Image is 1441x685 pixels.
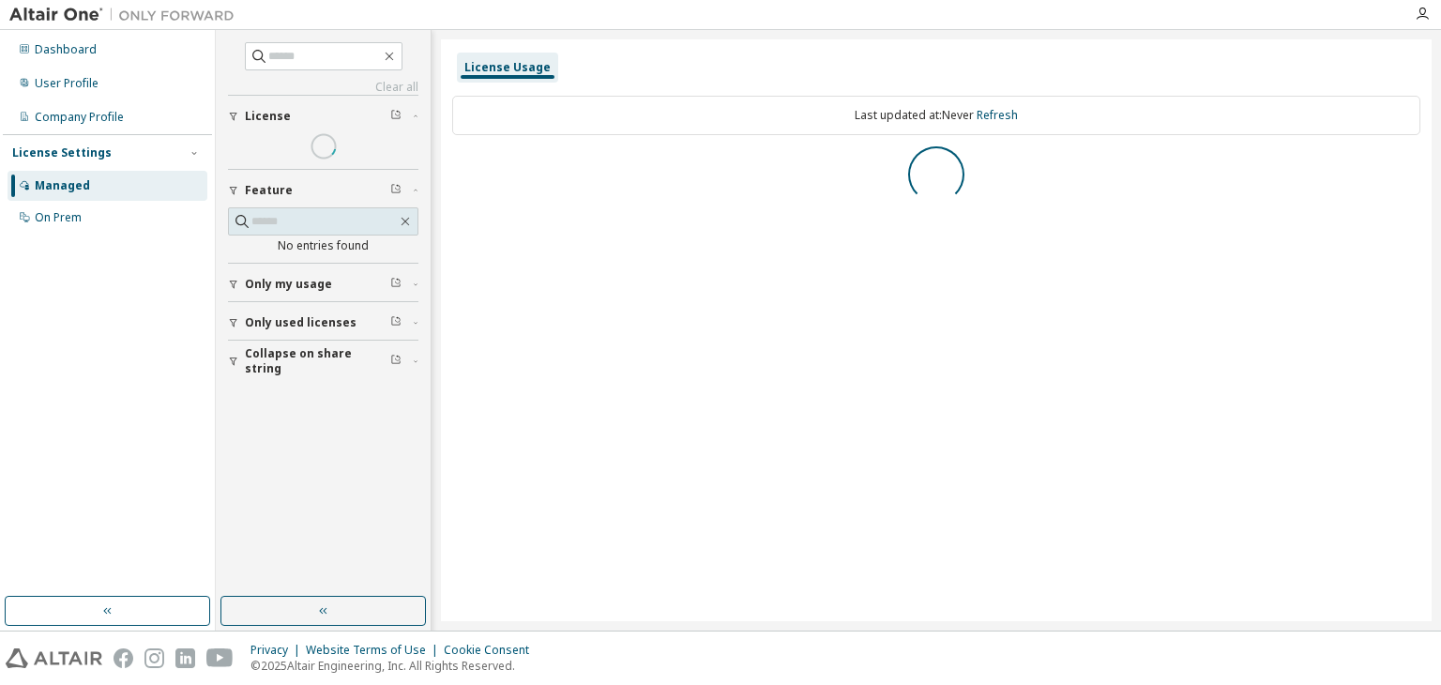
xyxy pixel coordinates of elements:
[175,648,195,668] img: linkedin.svg
[228,264,418,305] button: Only my usage
[306,643,444,658] div: Website Terms of Use
[228,80,418,95] a: Clear all
[452,96,1420,135] div: Last updated at: Never
[144,648,164,668] img: instagram.svg
[9,6,244,24] img: Altair One
[250,643,306,658] div: Privacy
[206,648,234,668] img: youtube.svg
[245,109,291,124] span: License
[228,341,418,382] button: Collapse on share string
[390,109,402,124] span: Clear filter
[35,42,97,57] div: Dashboard
[228,302,418,343] button: Only used licenses
[390,354,402,369] span: Clear filter
[390,315,402,330] span: Clear filter
[228,238,418,253] div: No entries found
[114,648,133,668] img: facebook.svg
[464,60,551,75] div: License Usage
[35,76,99,91] div: User Profile
[35,110,124,125] div: Company Profile
[245,277,332,292] span: Only my usage
[35,178,90,193] div: Managed
[228,170,418,211] button: Feature
[390,183,402,198] span: Clear filter
[12,145,112,160] div: License Settings
[390,277,402,292] span: Clear filter
[977,107,1018,123] a: Refresh
[245,183,293,198] span: Feature
[444,643,540,658] div: Cookie Consent
[250,658,540,674] p: © 2025 Altair Engineering, Inc. All Rights Reserved.
[245,346,390,376] span: Collapse on share string
[245,315,356,330] span: Only used licenses
[35,210,82,225] div: On Prem
[6,648,102,668] img: altair_logo.svg
[228,96,418,137] button: License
